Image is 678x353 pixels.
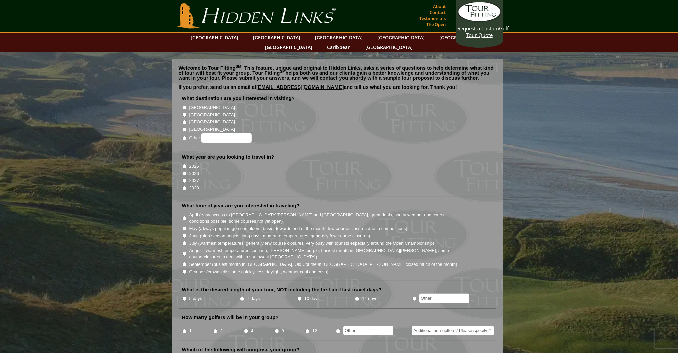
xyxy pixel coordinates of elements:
[189,126,235,133] label: [GEOGRAPHIC_DATA]
[374,33,428,42] a: [GEOGRAPHIC_DATA]
[324,42,354,52] a: Caribbean
[189,247,458,260] label: August (warmest temperatures continue, [PERSON_NAME] purple, busiest month in [GEOGRAPHIC_DATA][P...
[182,154,274,160] label: What year are you looking to travel in?
[436,33,491,42] a: [GEOGRAPHIC_DATA]
[189,119,235,125] label: [GEOGRAPHIC_DATA]
[189,328,192,334] label: 1
[189,170,199,177] label: 2026
[179,65,496,80] p: Welcome to Tour Fitting ! This feature, unique and original to Hidden Links, asks a series of que...
[256,84,344,90] a: [EMAIL_ADDRESS][DOMAIN_NAME]
[182,346,300,353] label: Which of the following will comprise your group?
[189,261,457,268] label: September (busiest month in [GEOGRAPHIC_DATA], Old Course at [GEOGRAPHIC_DATA][PERSON_NAME] close...
[182,95,295,102] label: What destination are you interested in visiting?
[189,295,202,302] label: 5 days
[189,240,434,247] label: July (warmest temperatures, generally few course closures, very busy with tourists especially aro...
[428,8,448,17] a: Contact
[412,326,494,335] input: Additional non-golfers? Please specify #
[250,33,304,42] a: [GEOGRAPHIC_DATA]
[282,328,284,334] label: 8
[425,20,448,29] a: The Open
[280,69,286,73] sup: SM
[312,33,366,42] a: [GEOGRAPHIC_DATA]
[182,202,300,209] label: What time of year are you interested in traveling?
[189,185,199,191] label: 2028
[247,295,260,302] label: 7 days
[262,42,316,52] a: [GEOGRAPHIC_DATA]
[189,212,458,225] label: April (easy access to [GEOGRAPHIC_DATA][PERSON_NAME] and [GEOGRAPHIC_DATA], great deals, spotty w...
[179,84,496,95] p: If you prefer, send us an email at and tell us what you are looking for. Thank you!
[189,269,329,275] label: October (crowds dissipate quickly, less daylight, weather cool and crisp)
[458,2,501,38] a: Request a CustomGolf Tour Quote
[236,64,241,68] sup: SM
[220,328,223,334] label: 2
[432,2,448,11] a: About
[343,326,393,335] input: Other
[182,286,382,293] label: What is the desired length of your tour, NOT including the first and last travel days?
[189,177,199,184] label: 2027
[418,14,448,23] a: Testimonials
[188,33,242,42] a: [GEOGRAPHIC_DATA]
[458,25,499,32] span: Request a Custom
[304,295,320,302] label: 10 days
[312,328,317,334] label: 12
[189,133,252,143] label: Other:
[189,163,199,170] label: 2025
[189,233,370,239] label: June (high season begins, long days, moderate temperatures, generally few course closures)
[182,314,279,321] label: How many golfers will be in your group?
[189,112,235,118] label: [GEOGRAPHIC_DATA]
[362,42,416,52] a: [GEOGRAPHIC_DATA]
[189,104,235,111] label: [GEOGRAPHIC_DATA]
[189,225,407,232] label: May (always popular, gorse in bloom, busier towards end of the month, few course closures due to ...
[201,133,252,143] input: Other:
[362,295,377,302] label: 14 days
[419,294,469,303] input: Other
[251,328,253,334] label: 4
